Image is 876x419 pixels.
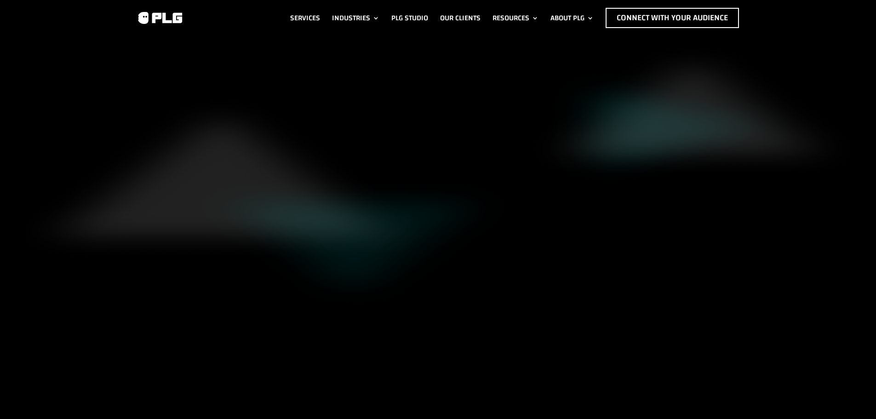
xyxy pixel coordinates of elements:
a: Connect with Your Audience [606,8,739,28]
a: Resources [492,8,538,28]
a: Our Clients [440,8,481,28]
a: About PLG [550,8,594,28]
a: Industries [332,8,379,28]
a: Services [290,8,320,28]
a: PLG Studio [391,8,428,28]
